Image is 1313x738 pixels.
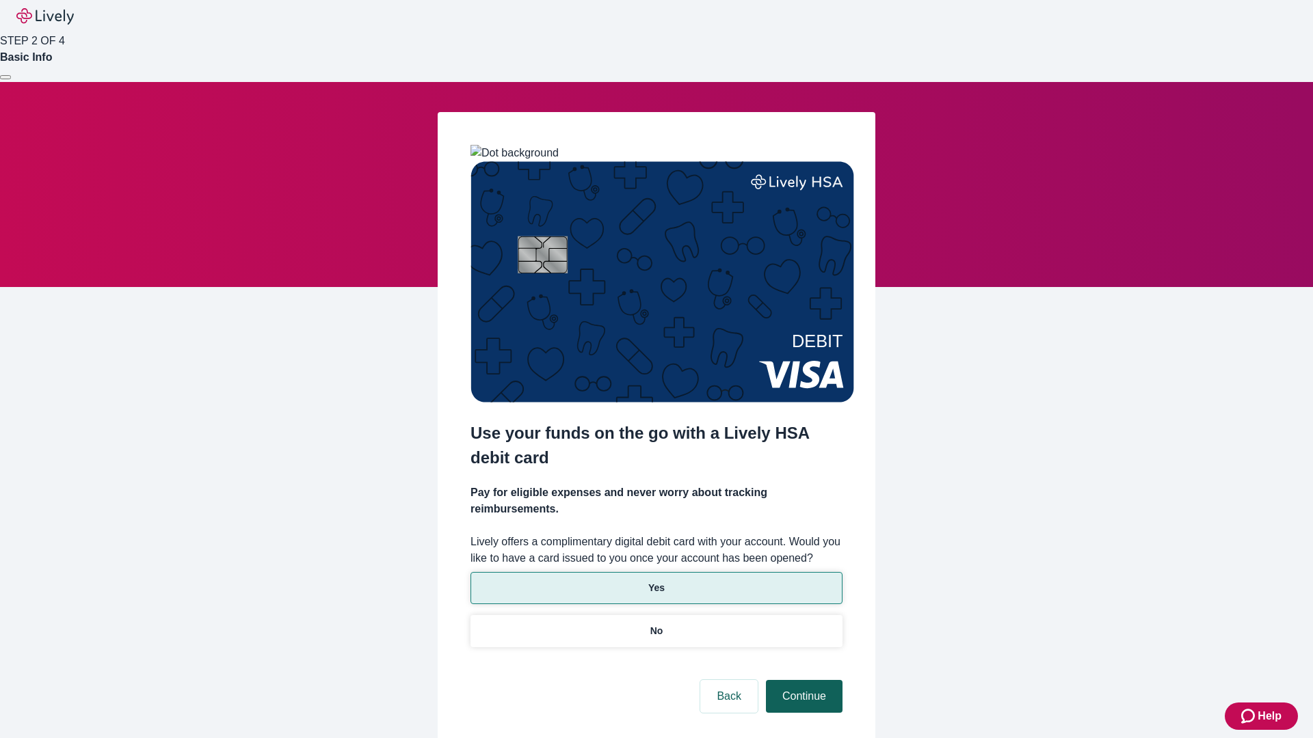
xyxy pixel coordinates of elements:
[470,145,559,161] img: Dot background
[1225,702,1298,730] button: Zendesk support iconHelp
[648,581,665,595] p: Yes
[650,624,663,638] p: No
[470,615,843,647] button: No
[766,680,843,713] button: Continue
[470,484,843,517] h4: Pay for eligible expenses and never worry about tracking reimbursements.
[470,161,854,402] img: Debit card
[470,534,843,566] label: Lively offers a complimentary digital debit card with your account. Would you like to have a card...
[700,680,758,713] button: Back
[470,572,843,604] button: Yes
[1241,708,1258,724] svg: Zendesk support icon
[16,8,74,25] img: Lively
[470,421,843,470] h2: Use your funds on the go with a Lively HSA debit card
[1258,708,1282,724] span: Help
